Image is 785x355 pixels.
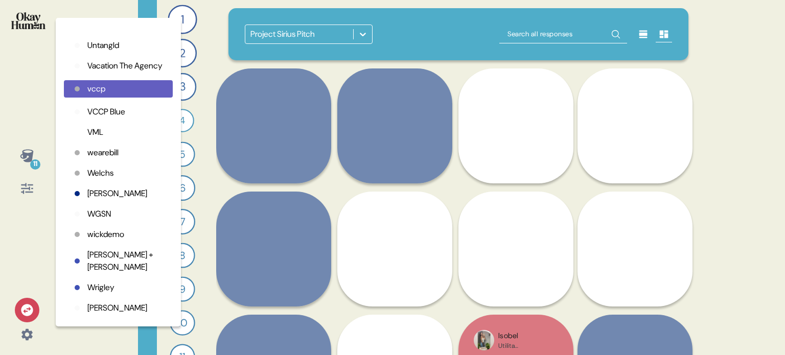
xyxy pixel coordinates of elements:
p: Untangld [87,39,119,52]
div: 2 [168,39,197,67]
div: 8 [170,243,195,268]
div: 5 [170,141,195,167]
div: 7 [170,209,195,234]
input: Search all responses [499,25,627,43]
div: 6 [170,175,195,201]
div: 11 [30,159,40,170]
p: [PERSON_NAME] + [PERSON_NAME] [87,249,165,273]
p: Wrigley [87,281,114,294]
div: Isobel [498,330,550,342]
img: okayhuman.3b1b6348.png [11,12,45,29]
p: [PERSON_NAME] [87,187,147,200]
p: [PERSON_NAME] [87,302,147,314]
p: Vacation The Agency [87,60,163,72]
p: VML [87,126,103,138]
div: 9 [170,276,195,301]
p: Welchs [87,167,113,179]
p: vccp [87,83,105,95]
div: 4 [171,109,194,132]
p: VCCP Blue [87,106,125,118]
div: 1 [168,5,197,34]
div: 3 [169,73,197,101]
div: Utilita ([PERSON_NAME]) [498,342,550,350]
div: 10 [170,310,195,335]
p: WGSN [87,208,111,220]
p: wickdemo [87,228,124,241]
p: wearebill [87,147,119,159]
img: profilepic_24298624706458262.jpg [474,330,494,350]
div: Project Sirius Pitch [250,28,315,40]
